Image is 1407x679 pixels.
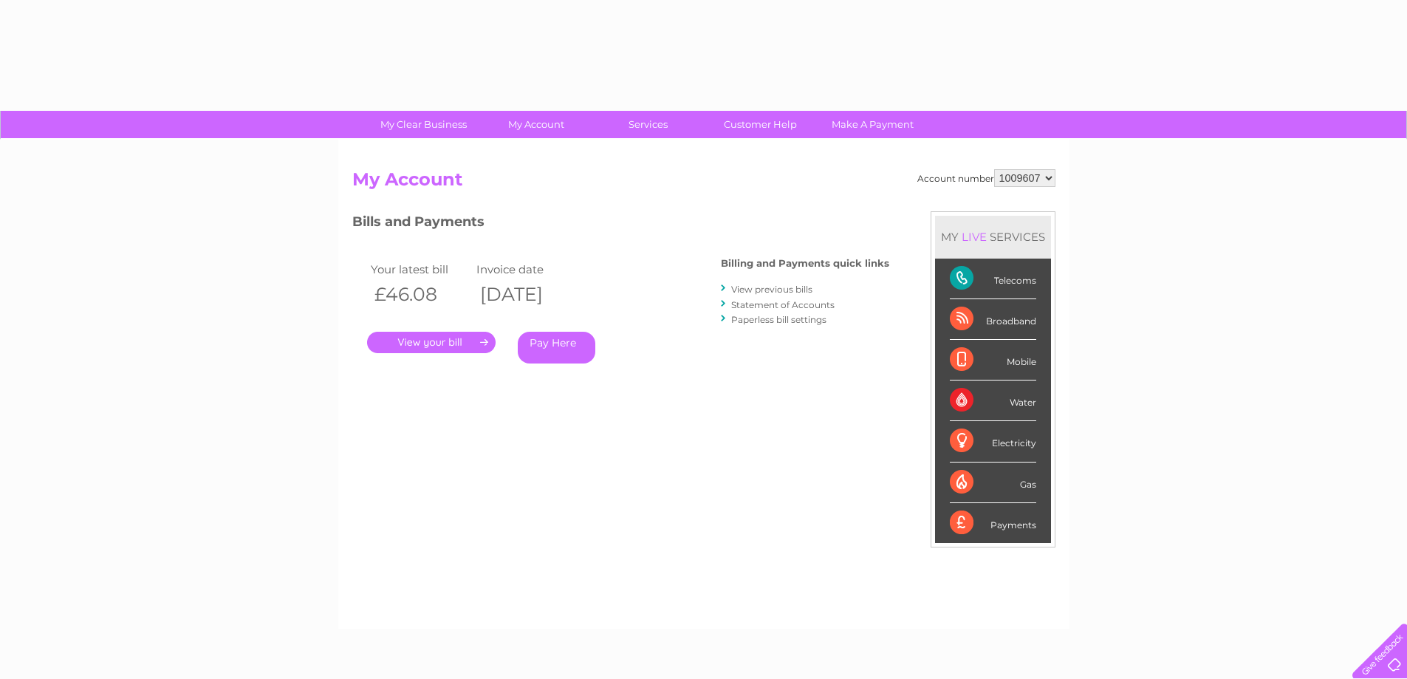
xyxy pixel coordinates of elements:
div: Gas [950,463,1036,503]
h2: My Account [352,169,1055,197]
h4: Billing and Payments quick links [721,258,889,269]
a: Pay Here [518,332,595,364]
div: Account number [917,169,1055,187]
th: [DATE] [473,279,579,310]
div: Mobile [950,340,1036,381]
td: Your latest bill [367,259,473,279]
a: Services [587,111,709,138]
div: Telecoms [950,259,1036,299]
a: Make A Payment [812,111,934,138]
a: My Clear Business [363,111,485,138]
a: . [367,332,496,353]
a: Paperless bill settings [731,314,826,325]
a: Statement of Accounts [731,299,835,310]
a: Customer Help [699,111,821,138]
a: My Account [475,111,597,138]
td: Invoice date [473,259,579,279]
div: Electricity [950,421,1036,462]
th: £46.08 [367,279,473,310]
div: Broadband [950,299,1036,340]
div: MY SERVICES [935,216,1051,258]
h3: Bills and Payments [352,211,889,237]
div: LIVE [959,230,990,244]
div: Water [950,381,1036,421]
div: Payments [950,503,1036,543]
a: View previous bills [731,284,812,295]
